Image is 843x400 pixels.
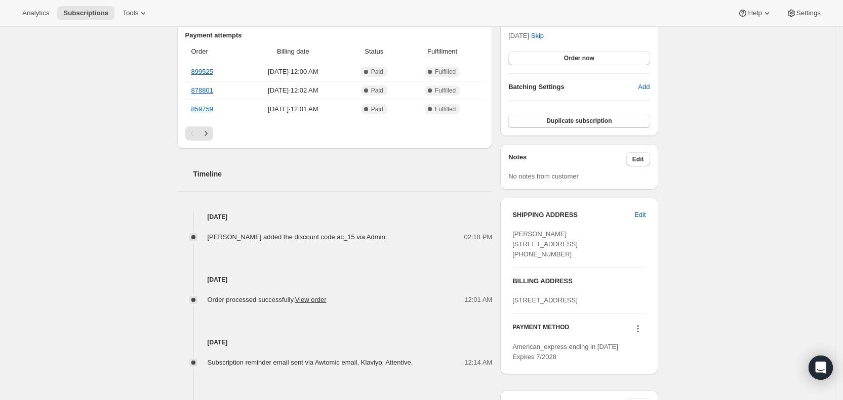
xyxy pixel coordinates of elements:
span: [PERSON_NAME] [STREET_ADDRESS] [PHONE_NUMBER] [512,230,578,258]
span: Fulfilled [435,86,456,95]
span: [STREET_ADDRESS] [512,296,578,304]
span: [PERSON_NAME] added the discount code ac_15 via Admin. [208,233,387,241]
span: Paid [371,86,383,95]
a: 859759 [191,105,213,113]
span: Edit [634,210,646,220]
h4: [DATE] [177,337,493,347]
span: [DATE] · 12:02 AM [245,85,341,96]
span: Analytics [22,9,49,17]
button: Duplicate subscription [508,114,650,128]
span: Duplicate subscription [546,117,612,125]
button: Help [732,6,778,20]
h3: BILLING ADDRESS [512,276,646,286]
span: American_express ending in [DATE] Expires 7/2028 [512,343,618,361]
span: 12:01 AM [464,295,492,305]
span: No notes from customer [508,172,579,180]
h3: SHIPPING ADDRESS [512,210,634,220]
span: Edit [632,155,644,163]
span: Tools [123,9,138,17]
button: Edit [626,152,650,166]
button: Add [632,79,656,95]
h3: Notes [508,152,626,166]
span: [DATE] · 12:01 AM [245,104,341,114]
span: Subscription reminder email sent via Awtomic email, Klaviyo, Attentive. [208,359,413,366]
nav: Pagination [185,126,485,141]
h4: [DATE] [177,275,493,285]
button: Subscriptions [57,6,114,20]
button: Skip [525,28,550,44]
h3: PAYMENT METHOD [512,323,569,337]
span: Subscriptions [63,9,108,17]
button: Tools [116,6,154,20]
span: 12:14 AM [464,358,492,368]
button: Order now [508,51,650,65]
span: [DATE] · [508,32,544,39]
span: Status [347,47,400,57]
th: Order [185,40,242,63]
button: Analytics [16,6,55,20]
span: Order processed successfully. [208,296,327,303]
button: Edit [628,207,652,223]
span: Paid [371,105,383,113]
h2: Payment attempts [185,30,485,40]
div: Open Intercom Messenger [809,355,833,380]
span: Add [638,82,650,92]
span: Skip [531,31,544,41]
span: [DATE] · 12:00 AM [245,67,341,77]
button: Next [199,126,213,141]
h4: [DATE] [177,212,493,222]
span: Order now [564,54,594,62]
span: Fulfilled [435,68,456,76]
a: 878801 [191,86,213,94]
span: Settings [796,9,821,17]
span: Fulfillment [407,47,478,57]
span: Fulfilled [435,105,456,113]
h6: Batching Settings [508,82,638,92]
span: Paid [371,68,383,76]
span: Help [748,9,761,17]
a: View order [295,296,327,303]
span: 02:18 PM [464,232,493,242]
a: 899525 [191,68,213,75]
h2: Timeline [193,169,493,179]
span: Billing date [245,47,341,57]
button: Settings [780,6,827,20]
